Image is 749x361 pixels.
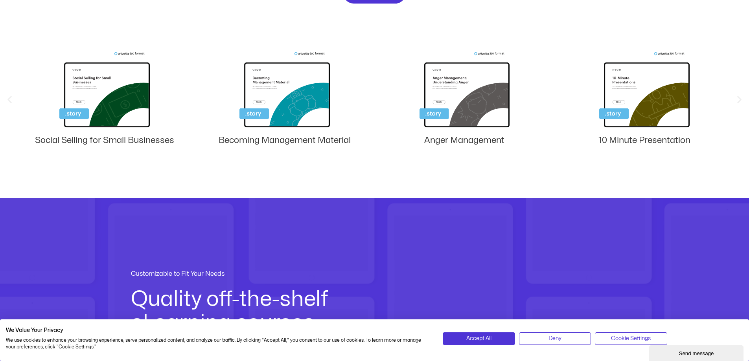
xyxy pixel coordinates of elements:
[649,344,745,361] iframe: chat widget
[595,332,667,345] button: Adjust cookie preferences
[5,94,15,104] div: Previous slide
[598,136,690,145] a: 10 Minute Presentation
[219,136,351,145] a: Becoming Management Material
[734,94,744,104] div: Next slide
[6,327,431,334] h2: We Value Your Privacy
[424,136,504,145] a: Anger Management
[6,337,431,350] p: We use cookies to enhance your browsing experience, serve personalized content, and analyze our t...
[519,332,591,345] button: Deny all cookies
[377,52,553,159] div: 7 / 8
[131,269,618,279] p: Customizable to Fit Your Needs
[611,334,651,343] span: Cookie Settings
[556,52,732,159] div: 8 / 8
[197,52,373,159] div: 6 / 8
[443,332,515,345] button: Accept all cookies
[466,334,491,343] span: Accept All
[548,334,561,343] span: Deny
[35,136,174,145] a: Social Selling for Small Businesses
[17,52,193,159] div: 5 / 8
